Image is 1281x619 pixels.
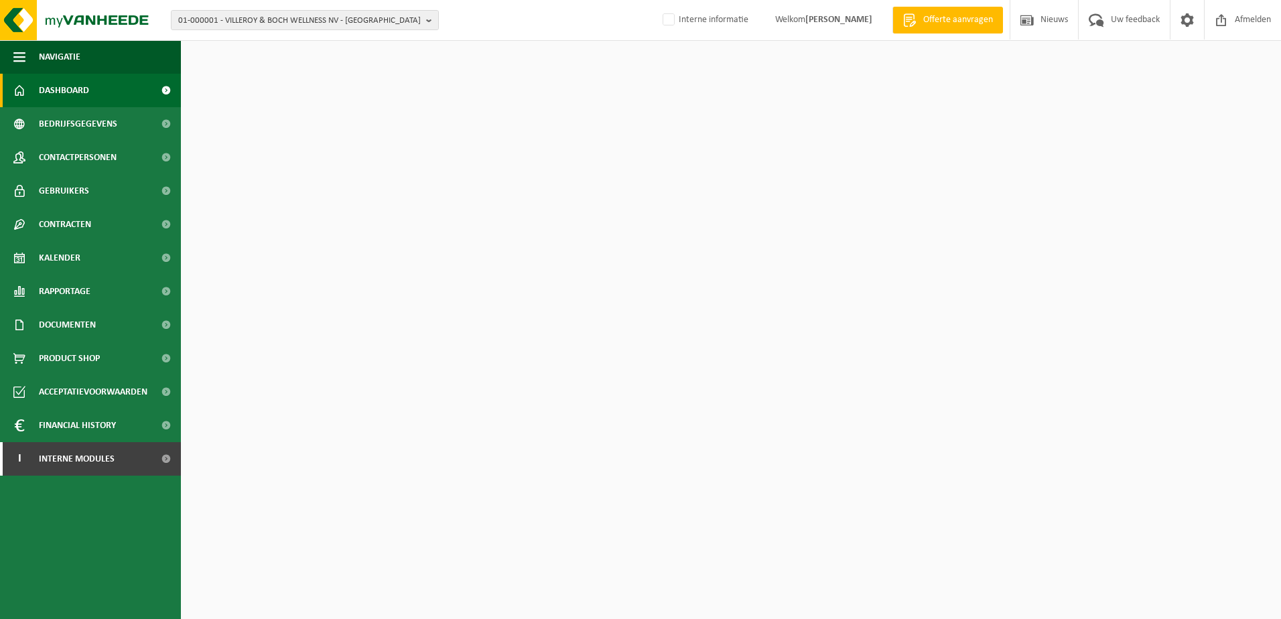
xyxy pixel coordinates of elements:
[171,10,439,30] button: 01-000001 - VILLEROY & BOCH WELLNESS NV - [GEOGRAPHIC_DATA]
[39,141,117,174] span: Contactpersonen
[39,241,80,275] span: Kalender
[892,7,1003,33] a: Offerte aanvragen
[660,10,748,30] label: Interne informatie
[39,308,96,342] span: Documenten
[39,442,115,476] span: Interne modules
[39,275,90,308] span: Rapportage
[39,409,116,442] span: Financial History
[178,11,421,31] span: 01-000001 - VILLEROY & BOCH WELLNESS NV - [GEOGRAPHIC_DATA]
[39,375,147,409] span: Acceptatievoorwaarden
[39,208,91,241] span: Contracten
[39,107,117,141] span: Bedrijfsgegevens
[13,442,25,476] span: I
[39,74,89,107] span: Dashboard
[805,15,872,25] strong: [PERSON_NAME]
[920,13,996,27] span: Offerte aanvragen
[39,342,100,375] span: Product Shop
[39,174,89,208] span: Gebruikers
[39,40,80,74] span: Navigatie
